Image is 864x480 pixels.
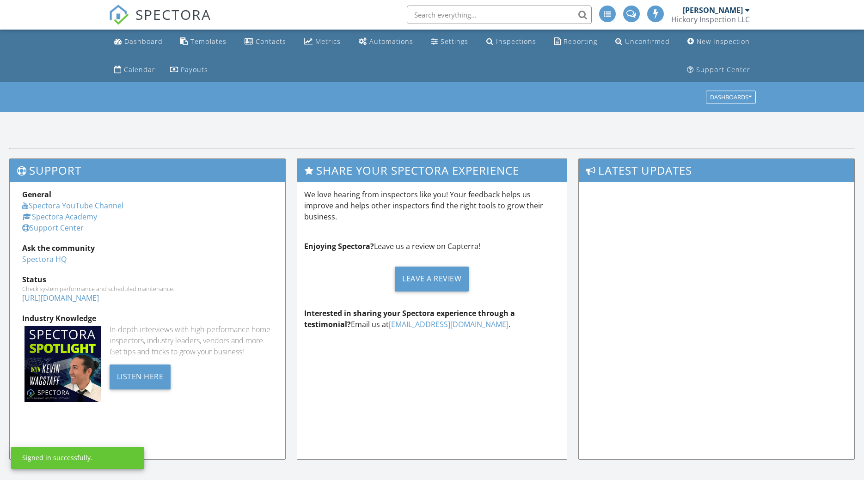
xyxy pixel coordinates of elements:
p: Email us at . [304,308,560,330]
a: Calendar [110,61,159,79]
a: Automations (Advanced) [355,33,417,50]
input: Search everything... [407,6,592,24]
a: Spectora YouTube Channel [22,201,123,211]
a: Support Center [22,223,84,233]
div: Support Center [696,65,750,74]
div: Dashboard [124,37,163,46]
a: SPECTORA [109,12,211,32]
h3: Latest Updates [579,159,854,182]
div: Ask the community [22,243,273,254]
div: Hickory Inspection LLC [671,15,750,24]
a: Payouts [166,61,212,79]
a: Dashboard [110,33,166,50]
h3: Share Your Spectora Experience [297,159,567,182]
div: Status [22,274,273,285]
a: Spectora Academy [22,212,97,222]
div: Signed in successfully. [22,453,92,462]
div: Industry Knowledge [22,313,273,324]
h3: Support [10,159,285,182]
a: Support Center [683,61,754,79]
div: Inspections [496,37,536,46]
div: Automations [369,37,413,46]
p: Leave us a review on Capterra! [304,241,560,252]
button: Dashboards [706,91,756,104]
a: Metrics [300,33,344,50]
div: Templates [190,37,227,46]
div: Contacts [256,37,286,46]
a: Leave a Review [304,259,560,298]
div: Reporting [564,37,597,46]
a: Unconfirmed [612,33,674,50]
div: In-depth interviews with high-performance home inspectors, industry leaders, vendors and more. Ge... [110,324,273,357]
a: Reporting [551,33,601,50]
div: Metrics [315,37,341,46]
div: Calendar [124,65,155,74]
img: Spectoraspolightmain [25,326,101,402]
strong: Enjoying Spectora? [304,241,374,251]
div: New Inspection [697,37,750,46]
div: Listen Here [110,365,171,389]
a: New Inspection [684,33,754,50]
a: Inspections [483,33,540,50]
a: Settings [428,33,472,50]
img: The Best Home Inspection Software - Spectora [109,5,129,25]
div: Unconfirmed [625,37,670,46]
a: Spectora HQ [22,254,67,264]
a: Contacts [241,33,290,50]
div: Leave a Review [395,267,469,292]
div: [PERSON_NAME] [683,6,743,15]
a: Templates [177,33,230,50]
div: Dashboards [710,94,752,101]
a: [URL][DOMAIN_NAME] [22,293,99,303]
span: SPECTORA [135,5,211,24]
div: Payouts [181,65,208,74]
div: Check system performance and scheduled maintenance. [22,285,273,292]
p: We love hearing from inspectors like you! Your feedback helps us improve and helps other inspecto... [304,189,560,222]
strong: General [22,189,51,200]
a: [EMAIL_ADDRESS][DOMAIN_NAME] [389,319,509,329]
strong: Interested in sharing your Spectora experience through a testimonial? [304,308,515,329]
div: Settings [441,37,468,46]
a: Listen Here [110,371,171,381]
